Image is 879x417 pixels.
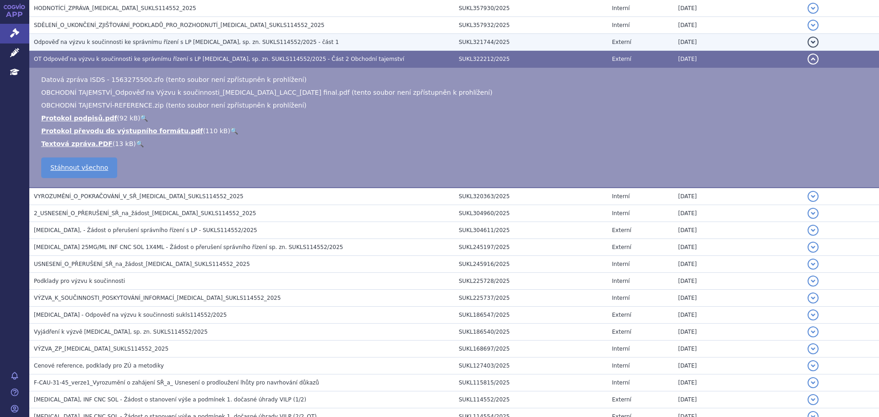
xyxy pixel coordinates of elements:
span: Externí [612,39,631,45]
td: [DATE] [673,222,803,239]
td: SUKL245197/2025 [454,239,608,256]
a: 🔍 [136,140,144,147]
span: KEYTRUDA, INF CNC SOL - Žádost o stanovení výše a podmínek 1. dočasné úhrady VILP (1/2) [34,396,306,403]
span: Datová zpráva ISDS - 1563275500.zfo (tento soubor není zpřístupněn k prohlížení) [41,76,307,83]
span: Cenové reference, podklady pro ZÚ a metodiky [34,363,164,369]
span: KEYTRUDA 25MG/ML INF CNC SOL 1X4ML - Žádost o přerušení správního řízení sp. zn. SUKLS114552/2025 [34,244,343,250]
a: Protokol podpisů.pdf [41,114,117,122]
span: OBCHODNÍ TAJEMSTVÍ-REFERENCE.zip (tento soubor není zpřístupněn k prohlížení) [41,102,307,109]
span: Externí [612,56,631,62]
button: detail [808,326,819,337]
td: SUKL357932/2025 [454,17,608,34]
button: detail [808,242,819,253]
span: Interní [612,210,630,217]
li: ( ) [41,114,870,123]
button: detail [808,225,819,236]
td: SUKL115815/2025 [454,374,608,391]
button: detail [808,377,819,388]
td: SUKL186540/2025 [454,324,608,341]
button: detail [808,20,819,31]
button: detail [808,191,819,202]
a: Stáhnout všechno [41,157,117,178]
span: Interní [612,379,630,386]
td: [DATE] [673,256,803,273]
span: USNESENÍ_O_PŘERUŠENÍ_SŘ_na_žádost_KEYTRUDA_SUKLS114552_2025 [34,261,250,267]
td: SUKL320363/2025 [454,188,608,205]
span: Interní [612,22,630,28]
span: OBCHODNÍ TAJEMSTVÍ_Odpověď na Výzvu k součinnosti_[MEDICAL_DATA]_LACC_[DATE] final.pdf (tento sou... [41,89,493,96]
span: HODNOTÍCÍ_ZPRÁVA_KEYTRUDA_SUKLS114552_2025 [34,5,196,11]
span: F-CAU-31-45_verze1_Vyrozumění o zahájení SŘ_a_ Usnesení o prodloužení lhůty pro navrhování důkazů [34,379,319,386]
a: 🔍 [140,114,148,122]
button: detail [808,208,819,219]
td: [DATE] [673,273,803,290]
td: [DATE] [673,374,803,391]
button: detail [808,394,819,405]
span: Interní [612,295,630,301]
span: Interní [612,5,630,11]
td: SUKL186547/2025 [454,307,608,324]
td: [DATE] [673,324,803,341]
td: SUKL168697/2025 [454,341,608,357]
li: ( ) [41,139,870,148]
span: Interní [612,363,630,369]
td: [DATE] [673,307,803,324]
a: Protokol převodu do výstupního formátu.pdf [41,127,203,135]
button: detail [808,343,819,354]
span: Interní [612,278,630,284]
span: Externí [612,244,631,250]
td: [DATE] [673,51,803,68]
td: [DATE] [673,357,803,374]
td: SUKL127403/2025 [454,357,608,374]
span: VYROZUMĚNÍ_O_POKRAČOVÁNÍ_V_SŘ_KEYTRUDA_SUKLS114552_2025 [34,193,244,200]
span: 13 kB [115,140,133,147]
span: Externí [612,227,631,233]
span: Externí [612,396,631,403]
td: [DATE] [673,341,803,357]
span: Interní [612,346,630,352]
td: [DATE] [673,17,803,34]
button: detail [808,309,819,320]
button: detail [808,3,819,14]
button: detail [808,54,819,65]
span: Externí [612,329,631,335]
td: SUKL245916/2025 [454,256,608,273]
td: SUKL304960/2025 [454,205,608,222]
td: SUKL114552/2025 [454,391,608,408]
span: Externí [612,312,631,318]
span: 2_USNESENÍ_O_PŘERUŠENÍ_SŘ_na_žádost_KEYTRUDA_SUKLS114552_2025 [34,210,256,217]
td: SUKL321744/2025 [454,34,608,51]
button: detail [808,360,819,371]
button: detail [808,259,819,270]
button: detail [808,276,819,287]
td: SUKL225728/2025 [454,273,608,290]
span: VÝZVA_ZP_KEYTRUDA_SUKLS114552_2025 [34,346,168,352]
span: OT Odpověď na výzvu k součinnosti ke správnímu řízení s LP Keytruda, sp. zn. SUKLS114552/2025 - Č... [34,56,404,62]
span: Podklady pro výzvu k součinnosti [34,278,125,284]
td: [DATE] [673,239,803,256]
button: detail [808,37,819,48]
span: Interní [612,261,630,267]
a: 🔍 [230,127,238,135]
td: SUKL304611/2025 [454,222,608,239]
button: detail [808,292,819,303]
span: Interní [612,193,630,200]
td: [DATE] [673,391,803,408]
li: ( ) [41,126,870,135]
td: [DATE] [673,205,803,222]
span: KEYTRUDA, - Žádost o přerušení správního řízení s LP - SUKLS114552/2025 [34,227,257,233]
span: 110 kB [206,127,228,135]
td: SUKL225737/2025 [454,290,608,307]
td: SUKL322212/2025 [454,51,608,68]
span: SDĚLENÍ_O_UKONČENÍ_ZJIŠŤOVÁNÍ_PODKLADŮ_PRO_ROZHODNUTÍ_KEYTRUDA_SUKLS114552_2025 [34,22,325,28]
span: VÝZVA_K_SOUČINNOSTI_POSKYTOVÁNÍ_INFORMACÍ_KEYTRUDA_SUKLS114552_2025 [34,295,281,301]
span: 92 kB [119,114,138,122]
span: Odpověď na výzvu k součinnosti ke správnímu řízení s LP Keytruda, sp. zn. SUKLS114552/2025 - část 1 [34,39,339,45]
span: Vyjádření k výzvě KEYTRUDA, sp. zn. SUKLS114552/2025 [34,329,208,335]
td: [DATE] [673,188,803,205]
span: KEYTRUDA - Odpověď na výzvu k součinnosti sukls114552/2025 [34,312,227,318]
td: [DATE] [673,290,803,307]
td: [DATE] [673,34,803,51]
a: Textová zpráva.PDF [41,140,113,147]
